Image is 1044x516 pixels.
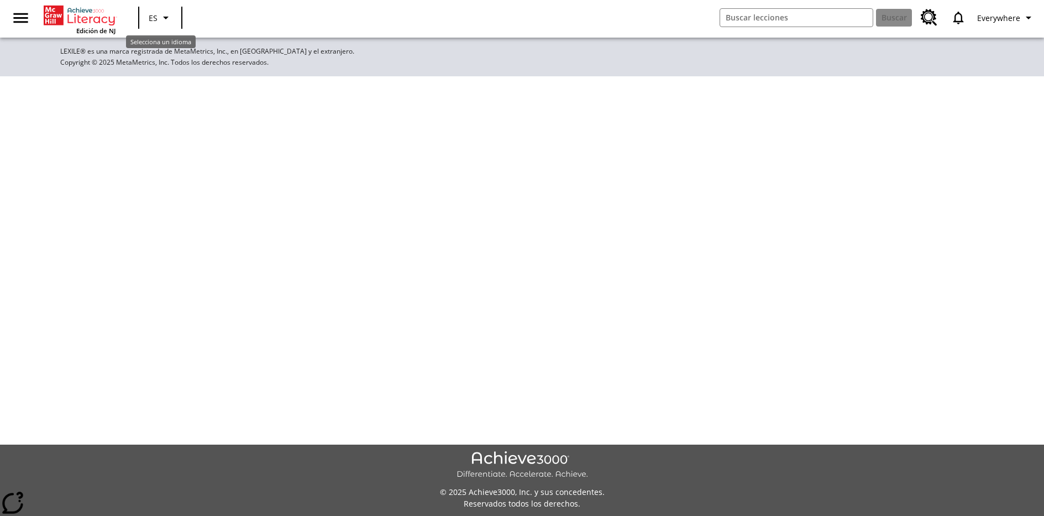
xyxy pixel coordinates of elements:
p: LEXILE® es una marca registrada de MetaMetrics, Inc., en [GEOGRAPHIC_DATA] y el extranjero. [60,46,983,57]
button: Lenguaje: ES, Selecciona un idioma [143,8,178,28]
div: Portada [44,3,116,35]
img: Achieve3000 Differentiate Accelerate Achieve [457,451,588,479]
a: Notificaciones [944,3,973,32]
span: Edición de NJ [76,27,116,35]
button: Abrir el menú lateral [4,2,37,34]
span: ES [149,12,158,24]
input: Buscar campo [720,9,873,27]
span: Everywhere [977,12,1020,24]
span: Copyright © 2025 MetaMetrics, Inc. Todos los derechos reservados. [60,58,269,67]
div: Selecciona un idioma [126,35,196,48]
a: Centro de recursos, Se abrirá en una pestaña nueva. [914,3,944,33]
button: Perfil/Configuración [973,8,1040,28]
